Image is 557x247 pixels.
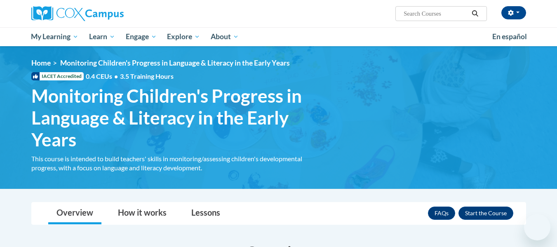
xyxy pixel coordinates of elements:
[31,72,84,80] span: IACET Accredited
[31,59,51,67] a: Home
[492,32,527,41] span: En español
[120,27,162,46] a: Engage
[120,72,174,80] span: 3.5 Training Hours
[469,9,481,19] button: Search
[84,27,120,46] a: Learn
[114,72,118,80] span: •
[31,6,124,21] img: Cox Campus
[60,59,290,67] span: Monitoring Children's Progress in Language & Literacy in the Early Years
[162,27,205,46] a: Explore
[89,32,115,42] span: Learn
[86,72,174,81] span: 0.4 CEUs
[48,202,101,224] a: Overview
[183,202,228,224] a: Lessons
[19,27,538,46] div: Main menu
[524,214,550,240] iframe: Button to launch messaging window
[110,202,175,224] a: How it works
[487,28,532,45] a: En español
[501,6,526,19] button: Account Settings
[31,32,78,42] span: My Learning
[167,32,200,42] span: Explore
[31,85,316,150] span: Monitoring Children's Progress in Language & Literacy in the Early Years
[31,154,316,172] div: This course is intended to build teachers' skills in monitoring/assessing children's developmenta...
[126,32,157,42] span: Engage
[31,6,188,21] a: Cox Campus
[428,207,455,220] a: FAQs
[211,32,239,42] span: About
[403,9,469,19] input: Search Courses
[26,27,84,46] a: My Learning
[458,207,513,220] button: Enroll
[205,27,244,46] a: About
